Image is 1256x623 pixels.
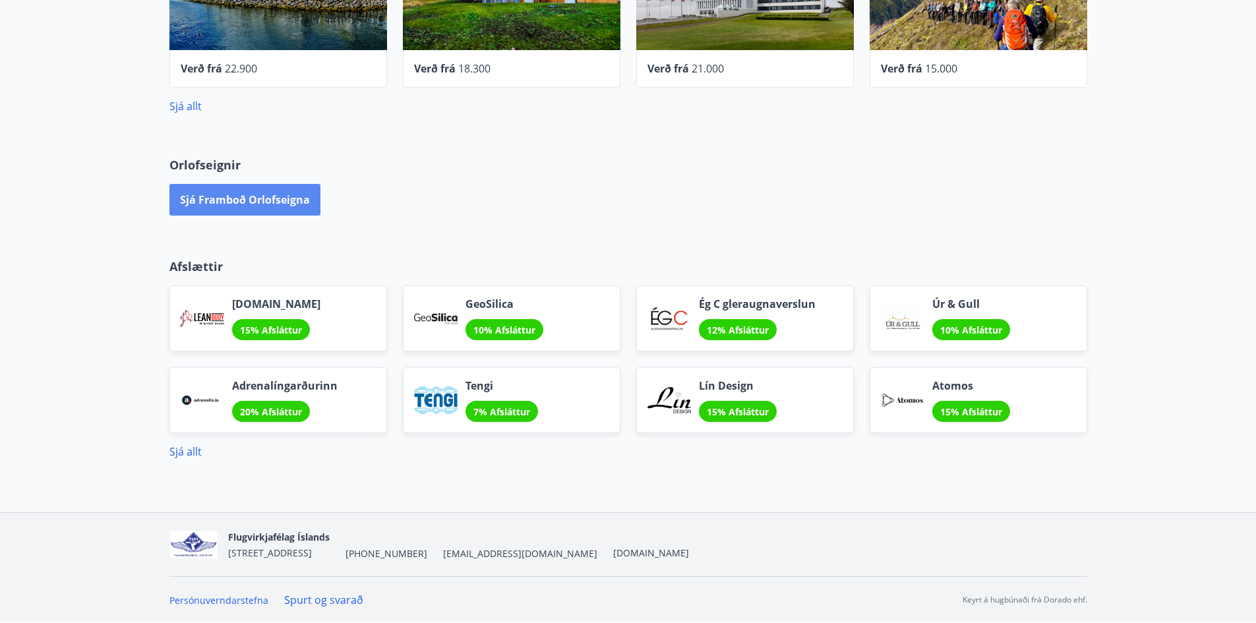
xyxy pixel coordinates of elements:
[940,324,1002,336] span: 10% Afsláttur
[881,61,922,76] span: Verð frá
[465,297,543,311] span: GeoSilica
[473,324,535,336] span: 10% Afsláttur
[169,156,241,173] span: Orlofseignir
[181,61,222,76] span: Verð frá
[169,258,1087,275] p: Afslættir
[932,378,1010,393] span: Atomos
[414,61,456,76] span: Verð frá
[443,547,597,560] span: [EMAIL_ADDRESS][DOMAIN_NAME]
[169,184,320,216] button: Sjá framboð orlofseigna
[228,531,330,543] span: Flugvirkjafélag Íslands
[240,405,302,418] span: 20% Afsláttur
[940,405,1002,418] span: 15% Afsláttur
[169,531,218,559] img: jfCJGIgpp2qFOvTFfsN21Zau9QV3gluJVgNw7rvD.png
[169,444,202,459] a: Sjá allt
[699,297,816,311] span: Ég C gleraugnaverslun
[232,378,338,393] span: Adrenalíngarðurinn
[925,61,957,76] span: 15.000
[647,61,689,76] span: Verð frá
[465,378,538,393] span: Tengi
[240,324,302,336] span: 15% Afsláttur
[707,324,769,336] span: 12% Afsláttur
[345,547,427,560] span: [PHONE_NUMBER]
[473,405,530,418] span: 7% Afsláttur
[692,61,724,76] span: 21.000
[613,547,689,559] a: [DOMAIN_NAME]
[458,61,491,76] span: 18.300
[932,297,1010,311] span: Úr & Gull
[699,378,777,393] span: Lín Design
[169,99,202,113] a: Sjá allt
[707,405,769,418] span: 15% Afsláttur
[963,594,1087,606] p: Keyrt á hugbúnaði frá Dorado ehf.
[232,297,320,311] span: [DOMAIN_NAME]
[225,61,257,76] span: 22.900
[228,547,312,559] span: [STREET_ADDRESS]
[169,594,268,607] a: Persónuverndarstefna
[284,593,363,607] a: Spurt og svarað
